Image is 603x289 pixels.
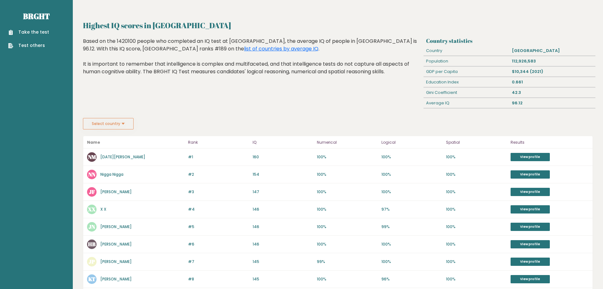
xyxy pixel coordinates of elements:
[317,241,378,247] p: 100%
[446,154,507,160] p: 100%
[88,240,96,248] text: HB
[88,206,96,213] text: XX
[253,139,313,146] p: IQ
[511,205,550,213] a: View profile
[188,241,249,247] p: #6
[424,77,509,87] div: Education Index
[317,189,378,195] p: 100%
[8,42,49,49] a: Test others
[510,88,595,98] div: 42.3
[446,224,507,230] p: 100%
[83,118,134,129] button: Select country
[446,241,507,247] p: 100%
[87,140,100,145] b: Name
[510,56,595,66] div: 112,926,583
[188,207,249,212] p: #4
[89,258,95,265] text: JP
[100,189,132,194] a: [PERSON_NAME]
[381,224,442,230] p: 99%
[100,241,132,247] a: [PERSON_NAME]
[253,154,313,160] p: 160
[100,276,132,282] a: [PERSON_NAME]
[381,154,442,160] p: 100%
[317,172,378,177] p: 100%
[253,241,313,247] p: 146
[317,207,378,212] p: 100%
[511,275,550,283] a: View profile
[317,154,378,160] p: 100%
[88,275,96,283] text: KT
[100,154,145,160] a: [DATE][PERSON_NAME]
[446,189,507,195] p: 100%
[188,259,249,265] p: #7
[511,170,550,179] a: View profile
[424,46,509,56] div: Country
[511,139,589,146] p: Results
[89,188,95,195] text: JF
[188,276,249,282] p: #8
[83,20,593,31] h2: Highest IQ scores in [GEOGRAPHIC_DATA]
[253,224,313,230] p: 146
[510,67,595,77] div: $10,344 (2021)
[188,154,249,160] p: #1
[446,276,507,282] p: 100%
[510,98,595,108] div: 96.12
[8,29,49,36] a: Take the test
[381,139,442,146] p: Logical
[100,207,106,212] a: X X
[424,67,509,77] div: GDP per Capita
[23,11,50,21] a: Brght
[424,98,509,108] div: Average IQ
[510,46,595,56] div: [GEOGRAPHIC_DATA]
[511,188,550,196] a: View profile
[446,139,507,146] p: Spatial
[381,172,442,177] p: 100%
[511,240,550,248] a: View profile
[253,207,313,212] p: 146
[253,172,313,177] p: 154
[100,172,123,177] a: Nigga Nigga
[89,223,95,230] text: JN
[88,171,96,178] text: NN
[253,276,313,282] p: 145
[253,189,313,195] p: 147
[381,207,442,212] p: 97%
[244,45,318,52] a: list of countries by average IQ
[426,37,593,44] h3: Country statistics
[188,189,249,195] p: #3
[510,77,595,87] div: 0.661
[188,139,249,146] p: Rank
[381,276,442,282] p: 96%
[381,241,442,247] p: 100%
[381,259,442,265] p: 100%
[317,224,378,230] p: 100%
[83,37,421,85] div: Based on the 1420100 people who completed an IQ test at [GEOGRAPHIC_DATA], the average IQ of peop...
[88,153,96,161] text: NM
[446,207,507,212] p: 100%
[511,153,550,161] a: View profile
[424,56,509,66] div: Population
[424,88,509,98] div: Gini Coefficient
[100,224,132,229] a: [PERSON_NAME]
[446,259,507,265] p: 100%
[511,223,550,231] a: View profile
[100,259,132,264] a: [PERSON_NAME]
[446,172,507,177] p: 100%
[317,259,378,265] p: 99%
[253,259,313,265] p: 145
[317,139,378,146] p: Numerical
[381,189,442,195] p: 100%
[188,224,249,230] p: #5
[188,172,249,177] p: #2
[511,258,550,266] a: View profile
[317,276,378,282] p: 100%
